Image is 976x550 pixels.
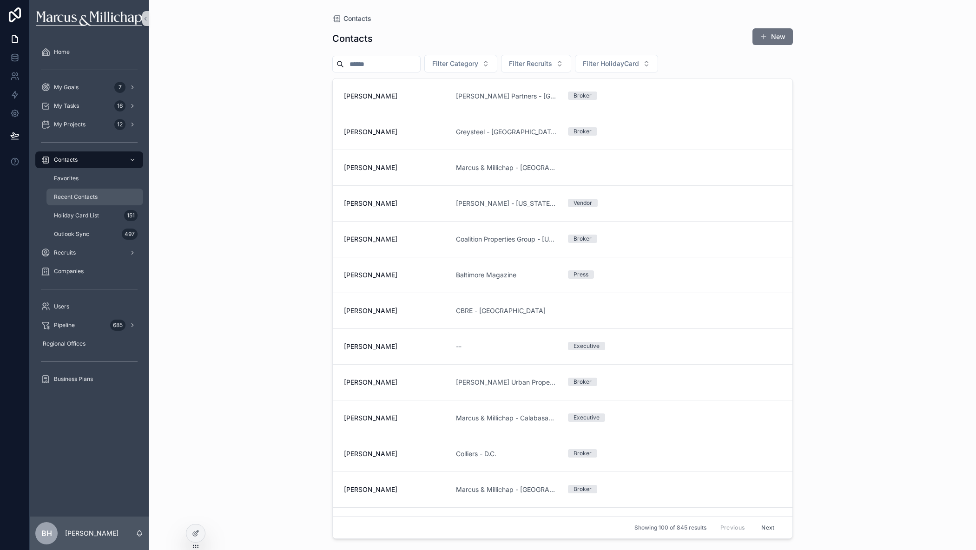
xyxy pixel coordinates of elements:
span: Business Plans [54,375,93,383]
a: [PERSON_NAME]Coalition Properties Group - [US_STATE][GEOGRAPHIC_DATA]Broker [333,221,792,257]
span: Outlook Sync [54,230,89,238]
div: Vendor [574,199,592,207]
span: [PERSON_NAME] [344,92,445,101]
span: [PERSON_NAME] [344,413,445,423]
div: 16 [114,100,125,111]
span: [PERSON_NAME] [344,485,445,494]
a: [PERSON_NAME]--Executive [333,328,792,364]
img: App logo [36,11,142,26]
a: [PERSON_NAME] Urban Property Advisors - [GEOGRAPHIC_DATA] [456,378,557,387]
div: Press [574,270,588,279]
span: -- [456,342,462,351]
a: Companies [35,263,143,280]
a: Recruits [35,244,143,261]
span: My Projects [54,121,86,128]
a: [PERSON_NAME][PERSON_NAME] - [US_STATE] OfficeVendor [333,185,792,221]
a: [PERSON_NAME]Colliers - D.C.Broker [333,436,792,471]
div: Executive [574,342,600,350]
a: [PERSON_NAME]Marcus & Millichap - [GEOGRAPHIC_DATA] [333,150,792,185]
a: My Goals7 [35,79,143,96]
span: [PERSON_NAME] [344,306,445,315]
a: Colliers - D.C. [456,449,496,458]
span: Recent Contacts [54,193,98,201]
span: [PERSON_NAME] [344,378,445,387]
a: My Tasks16 [35,98,143,114]
span: Companies [54,268,84,275]
a: Coalition Properties Group - [US_STATE][GEOGRAPHIC_DATA] [456,235,557,244]
span: [PERSON_NAME] [344,270,445,280]
button: Select Button [575,55,658,72]
div: 497 [122,229,138,240]
div: 151 [124,210,138,221]
span: [PERSON_NAME] [344,127,445,137]
span: Contacts [343,14,371,23]
a: Favorites [46,170,143,187]
span: Filter HolidayCard [583,59,639,68]
p: [PERSON_NAME] [65,529,119,538]
a: CBRE - [GEOGRAPHIC_DATA] [456,306,546,315]
a: [PERSON_NAME]Baltimore MagazinePress [333,257,792,293]
a: My Projects12 [35,116,143,133]
span: [PERSON_NAME] [344,235,445,244]
span: Regional Offices [43,340,86,347]
button: Next [755,520,781,535]
span: Filter Recruits [509,59,552,68]
div: Broker [574,127,592,136]
a: Business Plans [35,371,143,387]
div: Broker [574,92,592,100]
div: Broker [574,378,592,386]
div: Executive [574,413,600,422]
span: Pipeline [54,321,75,329]
a: Pipeline685 [35,317,143,334]
a: [PERSON_NAME]CBRE - [GEOGRAPHIC_DATA] [333,293,792,328]
span: Contacts [54,156,78,164]
a: Contacts [35,151,143,168]
span: Holiday Card List [54,212,99,219]
span: Favorites [54,175,79,182]
div: Broker [574,449,592,458]
a: [PERSON_NAME] Partners - [GEOGRAPHIC_DATA] [456,92,557,101]
span: Recruits [54,249,76,256]
button: Select Button [424,55,497,72]
span: [PERSON_NAME] [344,449,445,458]
button: Select Button [501,55,571,72]
a: [PERSON_NAME]JLL - D.C.Broker [333,507,792,543]
span: [PERSON_NAME] [344,199,445,208]
h1: Contacts [332,32,373,45]
div: 685 [110,320,125,331]
a: Marcus & Millichap - [GEOGRAPHIC_DATA] [456,485,557,494]
a: Recent Contacts [46,189,143,205]
button: New [752,28,793,45]
div: 7 [114,82,125,93]
a: [PERSON_NAME]Marcus & Millichap - [GEOGRAPHIC_DATA]Broker [333,471,792,507]
span: BH [41,528,52,539]
a: Contacts [332,14,371,23]
a: Marcus & Millichap - [GEOGRAPHIC_DATA] [456,163,557,172]
a: [PERSON_NAME][PERSON_NAME] Urban Property Advisors - [GEOGRAPHIC_DATA]Broker [333,364,792,400]
div: Broker [574,485,592,493]
a: [PERSON_NAME] - [US_STATE] Office [456,199,557,208]
span: Home [54,48,70,56]
a: [PERSON_NAME]Greysteel - [GEOGRAPHIC_DATA]Broker [333,114,792,150]
a: Marcus & Millichap - Calabasas (HQ) [456,413,557,423]
a: Outlook Sync497 [46,226,143,242]
a: Holiday Card List151 [46,207,143,224]
span: Users [54,303,69,310]
span: [PERSON_NAME] [344,342,445,351]
a: Greysteel - [GEOGRAPHIC_DATA] [456,127,557,137]
div: Broker [574,235,592,243]
span: My Tasks [54,102,79,110]
a: Baltimore Magazine [456,270,516,280]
